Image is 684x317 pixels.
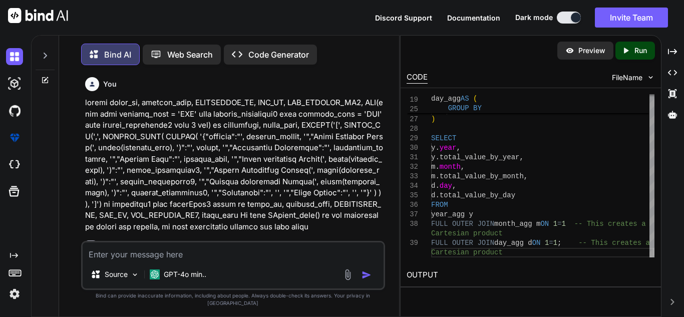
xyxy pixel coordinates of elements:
p: Bind can provide inaccurate information, including about people. Always double-check its answers.... [81,292,385,307]
div: 36 [407,200,418,210]
span: year [440,144,457,152]
img: githubDark [6,102,23,119]
span: d [431,191,435,199]
div: 38 [407,219,418,229]
p: Bind AI [104,49,131,61]
span: 1 [553,239,557,247]
img: Pick Models [131,270,139,279]
span: . [435,182,439,190]
span: FileName [612,73,642,83]
span: day_agg d [494,239,532,247]
span: BY [473,104,482,112]
span: SELECT [431,134,456,142]
span: total_value_by_day [440,191,515,199]
div: 39 [407,238,418,248]
img: darkAi-studio [6,75,23,92]
span: day [440,182,452,190]
img: premium [6,129,23,146]
img: cloudideIcon [6,156,23,173]
span: Cartesian product [431,229,503,237]
img: attachment [342,269,354,280]
div: 29 [407,134,418,143]
span: , [452,182,456,190]
img: preview [565,46,574,55]
img: Bind AI [8,8,68,23]
p: GPT-4o min.. [164,269,206,279]
span: FULL [431,220,448,228]
span: m [431,163,435,171]
span: -- This creates a [574,220,646,228]
span: day [465,106,477,114]
span: = [557,220,561,228]
button: Documentation [447,13,500,23]
span: . [435,191,439,199]
span: 19 [407,95,418,105]
div: 32 [407,162,418,172]
span: ) [431,115,435,123]
button: Invite Team [595,8,668,28]
span: Documentation [447,14,500,22]
p: loremi dolor_si, ametcon_adip, ELITSEDDOE_TE, INC_UT, LAB_ETDOLOR_MA2, ALI(enim admi veniamq_nost... [85,97,383,232]
span: total_value_by_month [440,172,524,180]
span: . [435,172,439,180]
span: FROM [431,201,448,209]
span: month [440,163,461,171]
span: m [431,172,435,180]
span: . [435,153,439,161]
div: 34 [407,181,418,191]
span: 1 [553,220,557,228]
span: ( [473,95,477,103]
span: , [456,144,460,152]
span: 25 [407,105,418,114]
img: icon [362,270,372,280]
span: , [524,172,528,180]
span: JOIN [477,239,494,247]
div: CODE [407,72,428,84]
div: 35 [407,191,418,200]
span: ; [557,239,561,247]
span: GROUP [448,104,469,112]
h2: OUTPUT [401,263,661,287]
span: FULL [431,239,448,247]
img: settings [6,285,23,302]
h6: You [103,79,117,89]
img: chevron down [646,73,655,82]
span: Cartesian product [431,248,503,256]
span: 1 [545,239,549,247]
img: GPT-4o mini [150,269,160,279]
span: ON [540,220,549,228]
span: Dark mode [515,13,553,23]
span: JOIN [477,220,494,228]
span: = [549,239,553,247]
span: month_agg m [494,220,540,228]
span: , [461,163,465,171]
div: 37 [407,210,418,219]
div: 27 [407,115,418,124]
span: d [431,182,435,190]
p: Preview [578,46,605,56]
span: AS [461,95,469,103]
span: , [519,153,523,161]
span: Discord Support [375,14,432,22]
span: . [435,163,439,171]
div: 30 [407,143,418,153]
span: OUTER [452,239,473,247]
span: . [435,144,439,152]
span: year_agg y [431,210,473,218]
span: y [431,144,435,152]
p: Run [634,46,647,56]
span: y [431,153,435,161]
p: Code Generator [248,49,309,61]
div: 33 [407,172,418,181]
div: 31 [407,153,418,162]
span: 1 [562,220,566,228]
span: OUTER [452,220,473,228]
span: day_agg [431,95,461,103]
div: 28 [407,124,418,134]
span: ON [532,239,541,247]
p: Web Search [167,49,213,61]
span: -- This creates a [578,239,650,247]
span: total_value_by_year [440,153,520,161]
button: Discord Support [375,13,432,23]
p: Source [105,269,128,279]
